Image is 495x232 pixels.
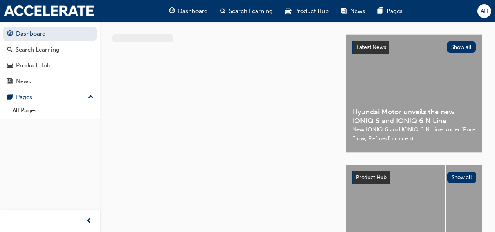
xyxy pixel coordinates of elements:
[447,172,477,183] button: Show all
[447,41,476,53] button: Show all
[4,5,94,16] img: accelerate-hmca
[16,61,50,70] div: Product Hub
[16,77,31,86] div: News
[3,58,97,73] a: Product Hub
[169,6,175,16] span: guage-icon
[3,74,97,89] a: News
[477,4,491,18] button: AH
[346,34,482,153] a: Latest NewsShow allHyundai Motor unveils the new IONIQ 6 and IONIQ 6 N LineNew IONIQ 6 and IONIQ ...
[16,45,59,54] div: Search Learning
[356,44,386,50] span: Latest News
[481,7,488,16] span: AH
[387,7,403,16] span: Pages
[7,94,13,101] span: pages-icon
[356,174,387,181] span: Product Hub
[16,93,32,102] div: Pages
[285,6,291,16] span: car-icon
[3,27,97,41] a: Dashboard
[352,171,476,184] a: Product HubShow all
[371,3,409,19] a: pages-iconPages
[229,7,273,16] span: Search Learning
[163,3,214,19] a: guage-iconDashboard
[220,6,226,16] span: search-icon
[88,92,94,103] span: up-icon
[7,31,13,38] span: guage-icon
[3,90,97,104] button: Pages
[279,3,335,19] a: car-iconProduct Hub
[178,7,208,16] span: Dashboard
[341,6,347,16] span: news-icon
[86,216,92,226] span: prev-icon
[378,6,383,16] span: pages-icon
[7,62,13,69] span: car-icon
[3,43,97,57] a: Search Learning
[352,108,476,125] span: Hyundai Motor unveils the new IONIQ 6 and IONIQ 6 N Line
[335,3,371,19] a: news-iconNews
[7,78,13,85] span: news-icon
[9,104,97,117] a: All Pages
[214,3,279,19] a: search-iconSearch Learning
[7,47,13,54] span: search-icon
[3,25,97,90] button: DashboardSearch LearningProduct HubNews
[352,41,476,54] a: Latest NewsShow all
[350,7,365,16] span: News
[294,7,329,16] span: Product Hub
[352,125,476,143] span: New IONIQ 6 and IONIQ 6 N Line under ‘Pure Flow, Refined’ concept.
